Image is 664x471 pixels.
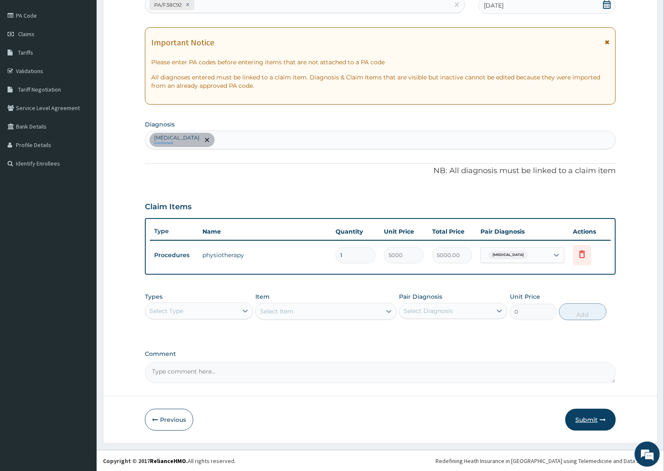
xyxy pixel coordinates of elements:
p: Please enter PA codes before entering items that are not attached to a PA code [151,58,609,66]
th: Unit Price [380,223,428,240]
label: Comment [145,350,616,358]
span: remove selection option [203,136,211,144]
h3: Claim Items [145,203,192,212]
span: [DATE] [484,1,504,10]
th: Name [198,223,331,240]
span: [MEDICAL_DATA] [488,251,528,259]
label: Types [145,293,163,300]
textarea: Type your message and hit 'Enter' [4,229,160,259]
strong: Copyright © 2017 . [103,457,188,465]
th: Pair Diagnosis [476,223,569,240]
p: [MEDICAL_DATA] [154,134,199,141]
button: Add [559,303,606,320]
small: Confirmed [154,141,199,145]
label: Item [255,292,270,301]
div: Minimize live chat window [138,4,158,24]
p: NB: All diagnosis must be linked to a claim item [145,166,616,176]
label: Unit Price [510,292,540,301]
span: Claims [18,30,34,38]
th: Actions [569,223,611,240]
button: Previous [145,409,193,431]
label: Diagnosis [145,120,175,129]
span: Tariff Negotiation [18,86,61,93]
span: We're online! [49,106,116,191]
td: Procedures [150,247,198,263]
div: Select Type [150,307,183,315]
a: RelianceHMO [150,457,186,465]
th: Quantity [331,223,380,240]
div: Chat with us now [44,47,141,58]
img: d_794563401_company_1708531726252_794563401 [16,42,34,63]
span: Tariffs [18,49,33,56]
td: physiotherapy [198,247,331,263]
h1: Important Notice [151,38,214,47]
th: Type [150,224,198,239]
label: Pair Diagnosis [399,292,442,301]
button: Submit [565,409,616,431]
th: Total Price [428,223,476,240]
div: Redefining Heath Insurance in [GEOGRAPHIC_DATA] using Telemedicine and Data Science! [436,457,658,465]
div: Select Diagnosis [404,307,453,315]
p: All diagnoses entered must be linked to a claim item. Diagnosis & Claim Items that are visible bu... [151,73,609,90]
